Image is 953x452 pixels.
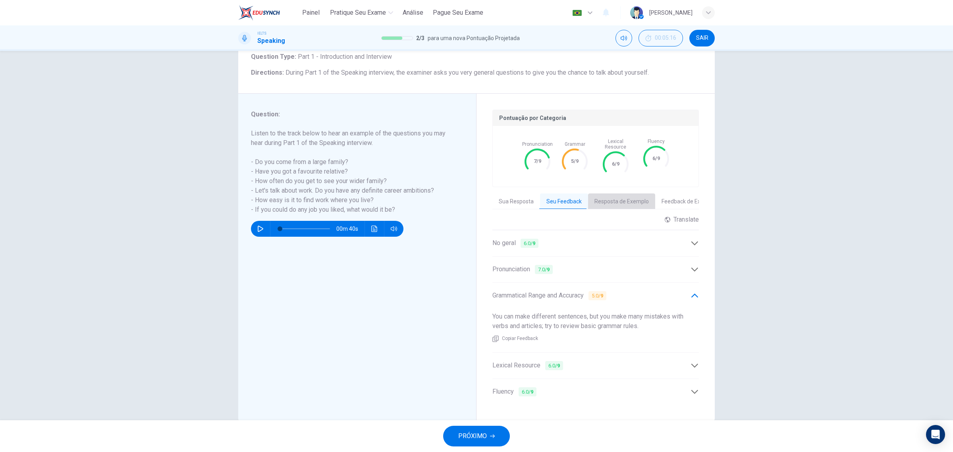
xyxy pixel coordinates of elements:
span: 6.0 / [521,239,538,248]
span: Copiar Feedback [502,335,538,343]
div: Pronunciation 7.0/9 [492,260,699,279]
div: Silenciar [615,30,632,46]
span: Lexical Resource [492,361,563,371]
span: 6.0 / [545,361,563,370]
div: Grammatical Range and Accuracy 5.0/9 [492,286,699,305]
div: [PERSON_NAME] [649,8,693,17]
div: Lexical Resource 6.0/9 [492,356,699,375]
div: Fluency 6.0/9 [492,382,699,402]
div: No geral 6.0/9 [492,234,699,253]
span: Grammar [565,141,585,147]
span: Fluency [648,139,665,144]
span: para uma nova Pontuação Projetada [428,33,520,43]
button: PRÓXIMO [443,426,510,446]
text: 5/9 [571,158,579,164]
span: SAIR [696,35,708,41]
span: Lexical Resource [598,139,634,150]
span: 2 / 3 [416,33,424,43]
h1: Speaking [257,36,285,46]
button: Análise [399,6,426,20]
span: No geral [492,238,538,248]
button: Feedback de Exemplo [655,193,723,210]
span: 00m 40s [336,221,365,237]
div: basic tabs example [492,193,699,210]
button: Pague Seu Exame [430,6,486,20]
h6: Question Type : [251,52,702,62]
p: Pontuação por Categoria [499,115,692,121]
span: 5.0 / [588,291,606,300]
div: Open Intercom Messenger [926,425,945,444]
span: Part 1 - Introduction and Interview [296,53,392,60]
button: Pratique seu exame [327,6,396,20]
img: EduSynch logo [238,5,280,21]
span: 7.0 / [535,265,553,274]
text: 6/9 [612,161,619,167]
span: IELTS [257,31,266,36]
span: Pronunciation [492,265,553,274]
span: During Part 1 of the Speaking interview, the examiner asks you very general questions to give you... [286,69,649,76]
button: Seu Feedback [540,193,588,210]
span: Análise [403,8,423,17]
button: Resposta de Exemplo [588,193,655,210]
b: 9 [557,363,560,369]
span: Fluency [492,387,536,397]
span: Pague Seu Exame [433,8,483,17]
span: Pronunciation [522,141,553,147]
h6: Listen to the track below to hear an example of the questions you may hear during Part 1 of the S... [251,129,454,214]
b: 9 [600,293,603,299]
span: 00:05:16 [655,35,676,41]
button: Sua Resposta [492,193,540,210]
button: Clique para ver a transcrição do áudio [368,221,381,237]
span: Painel [302,8,320,17]
text: 6/9 [652,155,660,161]
button: 00:05:16 [639,30,683,46]
button: Painel [298,6,324,20]
div: Esconder [639,30,683,46]
a: EduSynch logo [238,5,298,21]
b: 9 [547,267,550,272]
button: Copiar Feedback [492,335,538,343]
button: SAIR [689,30,715,46]
b: 9 [531,389,533,395]
span: PRÓXIMO [458,431,487,442]
b: 9 [532,240,535,246]
img: pt [572,10,582,16]
h6: Question : [251,110,454,119]
span: You can make different sentences, but you make many mistakes with verbs and articles; try to revi... [492,313,683,330]
img: Profile picture [630,6,643,19]
span: 6.0 / [519,387,536,396]
h6: Directions : [251,68,702,77]
div: Translate [665,216,699,223]
span: Grammatical Range and Accuracy [492,291,606,301]
text: 7/9 [534,158,541,164]
span: Pratique seu exame [330,8,386,17]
